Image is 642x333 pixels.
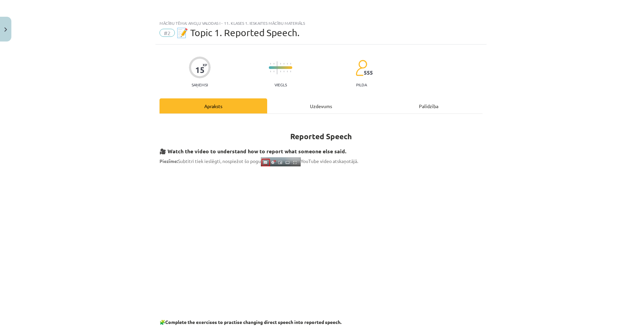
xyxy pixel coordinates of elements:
[159,158,358,164] span: Subtitri tiek ieslēgti, nospiežot šo pogu YouTube video atskaņotājā.
[287,71,288,72] img: icon-short-line-57e1e144782c952c97e751825c79c345078a6d821885a25fce030b3d8c18986b.svg
[355,60,367,76] img: students-c634bb4e5e11cddfef0936a35e636f08e4e9abd3cc4e673bd6f9a4125e45ecb1.svg
[159,98,267,113] div: Apraksts
[270,71,271,72] img: icon-short-line-57e1e144782c952c97e751825c79c345078a6d821885a25fce030b3d8c18986b.svg
[290,63,291,65] img: icon-short-line-57e1e144782c952c97e751825c79c345078a6d821885a25fce030b3d8c18986b.svg
[159,148,346,155] strong: 🎥 Watch the video to understand how to report what someone else said.
[290,71,291,72] img: icon-short-line-57e1e144782c952c97e751825c79c345078a6d821885a25fce030b3d8c18986b.svg
[4,27,7,32] img: icon-close-lesson-0947bae3869378f0d4975bcd49f059093ad1ed9edebbc8119c70593378902aed.svg
[177,27,300,38] span: 📝 Topic 1. Reported Speech.
[280,71,281,72] img: icon-short-line-57e1e144782c952c97e751825c79c345078a6d821885a25fce030b3d8c18986b.svg
[203,63,207,67] span: XP
[165,319,341,325] strong: Complete the exercises to practise changing direct speech into reported speech.
[159,21,483,25] div: Mācību tēma: Angļu valodas i - 11. klases 1. ieskaites mācību materiāls
[280,63,281,65] img: icon-short-line-57e1e144782c952c97e751825c79c345078a6d821885a25fce030b3d8c18986b.svg
[277,61,278,74] img: icon-long-line-d9ea69661e0d244f92f715978eff75569469978d946b2353a9bb055b3ed8787d.svg
[159,29,175,37] span: #2
[290,132,352,141] strong: Reported Speech
[287,63,288,65] img: icon-short-line-57e1e144782c952c97e751825c79c345078a6d821885a25fce030b3d8c18986b.svg
[195,65,205,75] div: 15
[159,319,483,326] p: 🧩
[270,63,271,65] img: icon-short-line-57e1e144782c952c97e751825c79c345078a6d821885a25fce030b3d8c18986b.svg
[159,158,178,164] strong: Piezīme:
[275,82,287,87] p: Viegls
[189,82,211,87] p: Saņemsi
[267,98,375,113] div: Uzdevums
[356,82,367,87] p: pilda
[364,70,373,76] span: 555
[375,98,483,113] div: Palīdzība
